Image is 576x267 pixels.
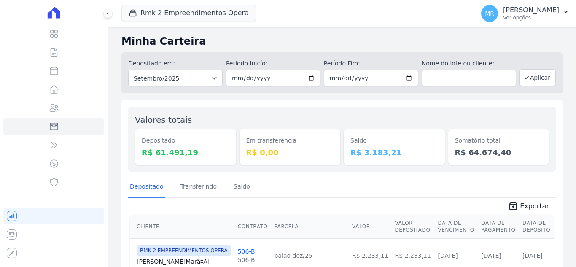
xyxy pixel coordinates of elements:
[481,252,501,259] a: [DATE]
[271,215,349,239] th: Parcela
[226,59,320,68] label: Período Inicío:
[422,59,516,68] label: Nome do lote ou cliente:
[128,60,175,67] label: Depositado em:
[485,11,494,16] span: MR
[474,2,576,25] button: MR [PERSON_NAME] Ver opções
[234,215,271,239] th: Contrato
[121,34,563,49] h2: Minha Carteira
[142,136,229,145] dt: Depositado
[238,248,255,255] a: 506-B
[522,252,542,259] a: [DATE]
[350,147,438,158] dd: R$ 3.183,21
[130,215,234,239] th: Cliente
[246,147,334,158] dd: R$ 0,00
[520,201,549,211] span: Exportar
[324,59,418,68] label: Período Fim:
[455,136,543,145] dt: Somatório total
[503,6,559,14] p: [PERSON_NAME]
[501,201,556,213] a: unarchive Exportar
[246,136,334,145] dt: Em transferência
[128,176,165,198] a: Depositado
[508,201,518,211] i: unarchive
[503,14,559,21] p: Ver opções
[455,147,543,158] dd: R$ 64.674,40
[137,257,231,266] a: [PERSON_NAME]Marã‡Al
[121,5,256,21] button: Rmk 2 Empreendimentos Opera
[137,245,231,256] span: RMK 2 EMPREENDIMENTOS OPERA
[478,215,519,239] th: Data de Pagamento
[179,176,219,198] a: Transferindo
[438,252,458,259] a: [DATE]
[349,215,391,239] th: Valor
[232,176,252,198] a: Saldo
[350,136,438,145] dt: Saldo
[275,252,312,259] a: balao dez/25
[135,115,192,125] label: Valores totais
[142,147,229,158] dd: R$ 61.491,19
[238,256,255,264] div: 506-B
[519,215,554,239] th: Data de Depósito
[434,215,478,239] th: Data de Vencimento
[519,69,556,86] button: Aplicar
[391,215,434,239] th: Valor Depositado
